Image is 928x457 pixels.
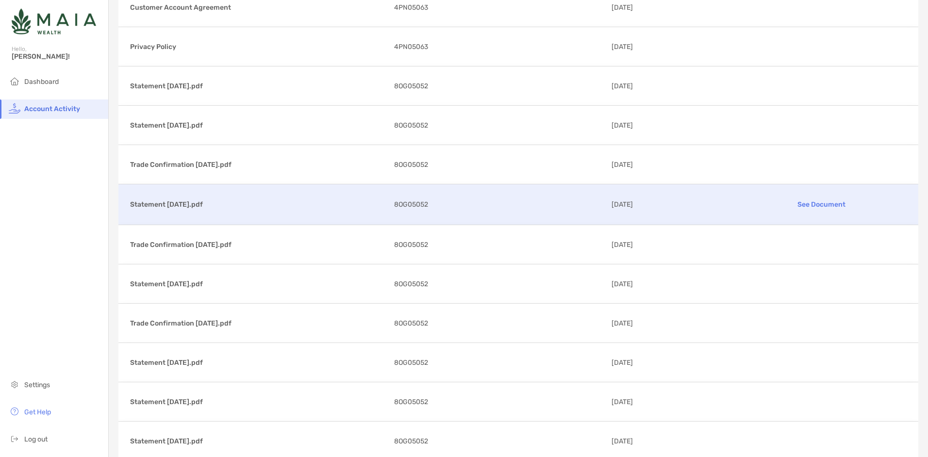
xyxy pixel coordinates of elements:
[9,75,20,87] img: household icon
[612,119,728,131] p: [DATE]
[394,1,428,14] span: 4PN05063
[394,119,428,131] span: 8OG05052
[130,159,386,171] p: Trade Confirmation [DATE].pdf
[394,396,428,408] span: 8OG05052
[130,119,386,131] p: Statement [DATE].pdf
[130,435,386,447] p: Statement [DATE].pdf
[9,378,20,390] img: settings icon
[612,435,728,447] p: [DATE]
[24,105,80,113] span: Account Activity
[130,278,386,290] p: Statement [DATE].pdf
[130,1,386,14] p: Customer Account Agreement
[394,435,428,447] span: 8OG05052
[612,357,728,369] p: [DATE]
[24,435,48,443] span: Log out
[9,433,20,444] img: logout icon
[394,239,428,251] span: 8OG05052
[612,159,728,171] p: [DATE]
[394,317,428,329] span: 8OG05052
[9,102,20,114] img: activity icon
[612,41,728,53] p: [DATE]
[736,196,907,213] p: See Document
[130,396,386,408] p: Statement [DATE].pdf
[24,408,51,416] span: Get Help
[12,52,102,61] span: [PERSON_NAME]!
[612,239,728,251] p: [DATE]
[130,80,386,92] p: Statement [DATE].pdf
[130,357,386,369] p: Statement [DATE].pdf
[130,41,386,53] p: Privacy Policy
[612,80,728,92] p: [DATE]
[24,78,59,86] span: Dashboard
[9,406,20,417] img: get-help icon
[612,278,728,290] p: [DATE]
[394,159,428,171] span: 8OG05052
[130,198,386,211] p: Statement [DATE].pdf
[12,4,96,39] img: Zoe Logo
[394,357,428,369] span: 8OG05052
[612,198,728,211] p: [DATE]
[130,317,386,329] p: Trade Confirmation [DATE].pdf
[612,317,728,329] p: [DATE]
[612,1,728,14] p: [DATE]
[394,80,428,92] span: 8OG05052
[394,41,428,53] span: 4PN05063
[612,396,728,408] p: [DATE]
[394,278,428,290] span: 8OG05052
[130,239,386,251] p: Trade Confirmation [DATE].pdf
[24,381,50,389] span: Settings
[394,198,428,211] span: 8OG05052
